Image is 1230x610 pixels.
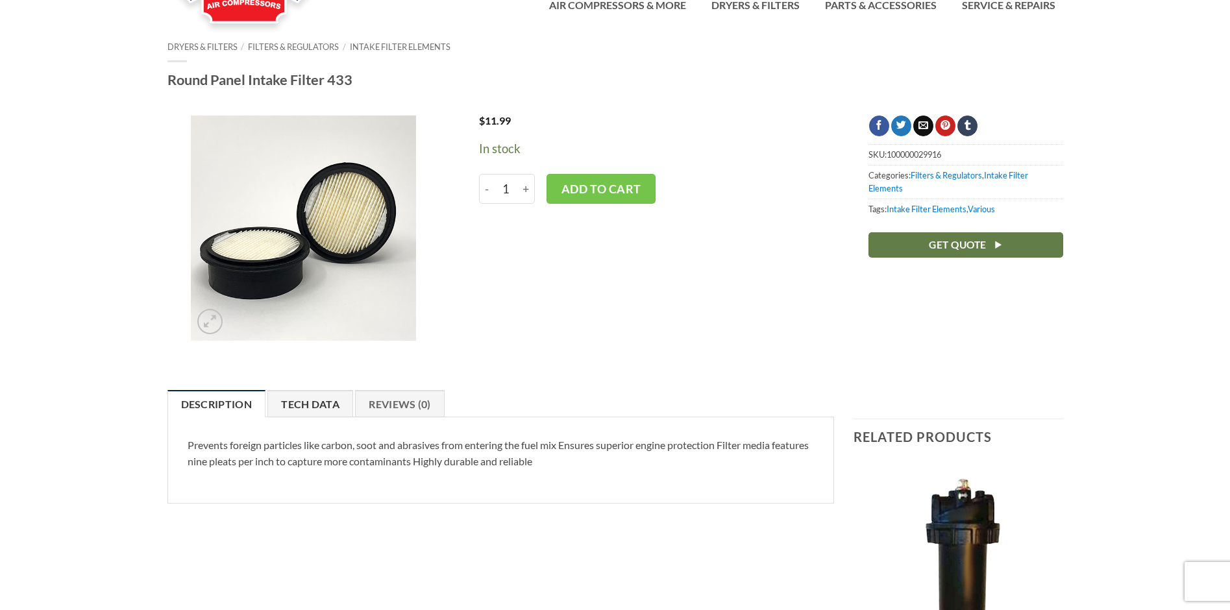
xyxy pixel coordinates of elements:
h3: Related products [854,419,1063,454]
a: Description [167,390,266,417]
img: Generic Round Panel Intake Filter - Large [191,116,416,341]
a: Dryers & Filters [167,42,238,52]
a: Get Quote [868,232,1063,258]
a: Intake Filter Elements [887,204,966,214]
span: SKU: [868,144,1063,164]
input: Product quantity [495,174,519,204]
a: Intake Filter Elements [350,42,450,52]
bdi: 11.99 [479,114,511,127]
button: Add to cart [547,174,656,204]
span: Tags: , [868,199,1063,219]
a: Email to a Friend [913,116,933,136]
span: / [241,42,244,52]
span: Categories: , [868,165,1063,199]
p: In stock [479,140,830,158]
a: Share on Twitter [891,116,911,136]
nav: Breadcrumb [167,42,1063,52]
a: Pin on Pinterest [935,116,955,136]
span: / [343,42,346,52]
h1: Round Panel Intake Filter 433 [167,71,1063,89]
span: $ [479,114,485,127]
span: Get Quote [929,237,986,253]
a: Share on Facebook [869,116,889,136]
span: 100000029916 [887,149,941,160]
a: Reviews (0) [355,390,445,417]
a: Filters & Regulators [248,42,339,52]
a: Share on Tumblr [957,116,978,136]
a: Filters & Regulators [911,170,982,180]
a: Various [968,204,995,214]
a: Tech Data [267,390,353,417]
p: Prevents foreign particles like carbon, soot and abrasives from entering the fuel mix Ensures sup... [188,437,815,470]
a: Zoom [197,309,223,334]
input: Reduce quantity of Round Panel Intake Filter 433 [479,174,495,204]
input: Increase quantity of Round Panel Intake Filter 433 [518,174,535,204]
